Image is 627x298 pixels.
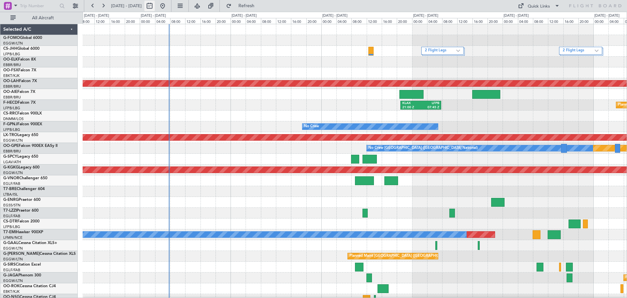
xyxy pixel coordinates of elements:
div: [DATE] - [DATE] [504,13,529,19]
span: G-[PERSON_NAME] [3,252,40,256]
a: EGGW/LTN [3,278,23,283]
a: EBBR/BRU [3,149,21,154]
div: 00:00 [231,18,246,24]
span: CS-DTR [3,219,17,223]
div: 16:00 [473,18,488,24]
div: 08:00 [351,18,366,24]
a: EGSS/STN [3,203,21,208]
img: arrow-gray.svg [456,49,460,52]
a: T7-LZZIPraetor 600 [3,209,39,213]
span: G-ENRG [3,198,19,202]
div: 00:00 [593,18,608,24]
div: [DATE] - [DATE] [84,13,109,19]
a: G-SIRSCitation Excel [3,263,41,267]
input: Trip Number [20,1,57,11]
div: Planned Maint [GEOGRAPHIC_DATA] ([GEOGRAPHIC_DATA]) [349,251,452,261]
div: [DATE] - [DATE] [594,13,619,19]
button: All Aircraft [7,13,71,23]
div: 12:00 [185,18,200,24]
a: LFPB/LBG [3,52,20,57]
span: G-KGKG [3,166,19,169]
a: LX-TROLegacy 650 [3,133,38,137]
span: CS-RRC [3,112,17,115]
a: T7-BREChallenger 604 [3,187,45,191]
span: OO-FSX [3,68,18,72]
div: 12:00 [276,18,291,24]
div: 16:00 [563,18,578,24]
div: 08:00 [533,18,548,24]
div: KLAX [402,101,421,106]
div: 00:00 [412,18,427,24]
span: G-SPCY [3,155,17,159]
div: 08:00 [442,18,457,24]
div: 20:00 [578,18,593,24]
div: 04:00 [427,18,442,24]
span: Refresh [233,4,260,8]
a: LTBA/ISL [3,192,18,197]
a: EBBR/BRU [3,84,21,89]
div: 04:00 [518,18,533,24]
div: [DATE] - [DATE] [413,13,438,19]
div: 20:00 [397,18,412,24]
div: 00:00 [503,18,518,24]
span: F-HECD [3,101,18,105]
span: T7-EMI [3,230,16,234]
div: 12:00 [457,18,472,24]
a: CS-DTRFalcon 2000 [3,219,40,223]
span: OO-AIE [3,90,17,94]
div: 12:00 [367,18,382,24]
div: 08:00 [261,18,276,24]
a: LGAV/ATH [3,160,21,165]
a: G-KGKGLegacy 600 [3,166,40,169]
label: 2 Flight Legs [425,48,457,54]
div: 04:00 [608,18,623,24]
span: OO-ELK [3,58,18,61]
a: CS-JHHGlobal 6000 [3,47,40,51]
a: EBKT/KJK [3,289,20,294]
a: EGGW/LTN [3,257,23,262]
a: LFPB/LBG [3,224,20,229]
img: arrow-gray.svg [595,49,599,52]
div: No Crew [GEOGRAPHIC_DATA] ([GEOGRAPHIC_DATA] National) [368,143,478,153]
a: OO-LAHFalcon 7X [3,79,37,83]
div: 00:00 [321,18,336,24]
a: EBBR/BRU [3,95,21,100]
div: 07:45 Z [421,105,439,110]
a: EGLF/FAB [3,268,20,272]
a: OO-FSXFalcon 7X [3,68,36,72]
a: EBKT/KJK [3,73,20,78]
a: EGGW/LTN [3,41,23,46]
a: LFPB/LBG [3,127,20,132]
button: Refresh [223,1,262,11]
div: [DATE] - [DATE] [232,13,257,19]
div: [DATE] - [DATE] [322,13,347,19]
div: 08:00 [79,18,94,24]
a: EGLF/FAB [3,214,20,219]
a: F-GPNJFalcon 900EX [3,122,42,126]
a: G-[PERSON_NAME]Cessna Citation XLS [3,252,76,256]
span: G-SIRS [3,263,16,267]
a: G-FOMOGlobal 6000 [3,36,42,40]
span: G-FOMO [3,36,20,40]
button: Quick Links [515,1,563,11]
div: 00:00 [140,18,155,24]
span: OO-GPE [3,144,19,148]
a: EBBR/BRU [3,62,21,67]
a: LFPB/LBG [3,106,20,111]
div: 04:00 [336,18,351,24]
span: T7-BRE [3,187,17,191]
a: OO-AIEFalcon 7X [3,90,35,94]
div: 04:00 [246,18,261,24]
div: 12:00 [548,18,563,24]
a: F-HECDFalcon 7X [3,101,36,105]
span: LX-TRO [3,133,17,137]
span: G-GAAL [3,241,18,245]
a: LFMN/NCE [3,235,23,240]
a: T7-EMIHawker 900XP [3,230,43,234]
div: 16:00 [291,18,306,24]
a: G-VNORChallenger 650 [3,176,47,180]
a: EGGW/LTN [3,170,23,175]
span: T7-LZZI [3,209,17,213]
div: 16:00 [382,18,397,24]
span: All Aircraft [17,16,69,20]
